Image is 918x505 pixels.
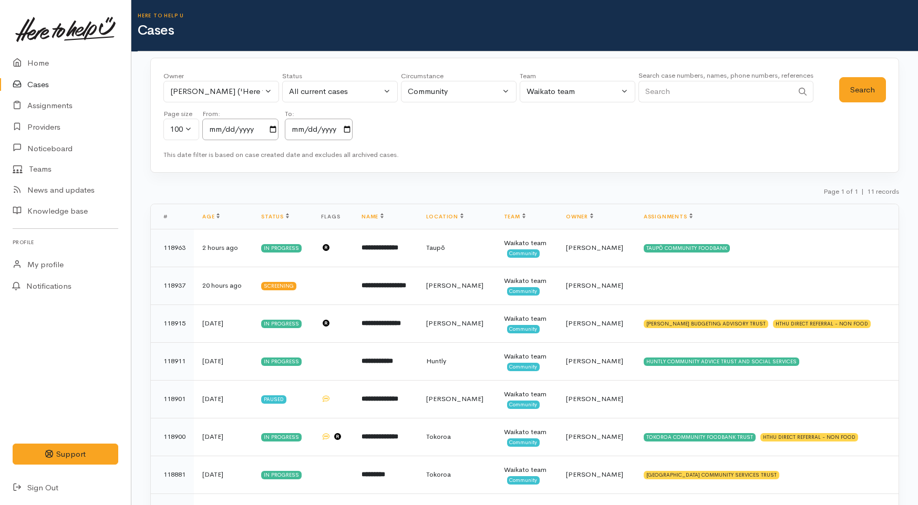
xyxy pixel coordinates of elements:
span: [PERSON_NAME] [566,243,623,252]
td: 2 hours ago [194,229,253,267]
button: Search [839,77,886,103]
span: Community [507,476,540,485]
div: Waikato team [504,465,550,475]
button: 100 [163,119,199,140]
div: Waikato team [504,238,550,248]
h6: Profile [13,235,118,249]
span: [PERSON_NAME] [566,319,623,328]
a: Location [426,213,463,220]
td: 118937 [151,267,194,304]
input: Search [638,81,793,102]
div: Circumstance [401,71,517,81]
div: From: [202,109,279,119]
small: Search case numbers, names, phone numbers, references [638,71,813,80]
a: Status [261,213,289,220]
div: [PERSON_NAME] ('Here to help u') [170,86,263,98]
a: Name [362,213,384,220]
span: [PERSON_NAME] [426,281,483,290]
td: 118963 [151,229,194,267]
div: Waikato team [527,86,619,98]
span: Community [507,325,540,333]
div: Waikato team [504,389,550,399]
h1: Cases [138,23,918,38]
td: [DATE] [194,342,253,380]
div: HTHU DIRECT REFERRAL - NON FOOD [773,320,871,328]
div: [PERSON_NAME] BUDGETING ADVISORY TRUST [644,320,768,328]
div: Waikato team [504,351,550,362]
div: All current cases [289,86,381,98]
button: Support [13,444,118,465]
div: Screening [261,282,296,290]
div: 100 [170,123,183,135]
small: Page 1 of 1 11 records [823,187,899,196]
div: TOKOROA COMMUNITY FOODBANK TRUST [644,433,756,441]
span: Taupō [426,243,445,252]
button: All current cases [282,81,398,102]
span: Community [507,401,540,409]
a: Age [202,213,220,220]
div: [GEOGRAPHIC_DATA] COMMUNITY SERVICES TRUST [644,471,779,479]
td: 118881 [151,456,194,493]
span: [PERSON_NAME] [566,356,623,365]
span: [PERSON_NAME] [566,394,623,403]
div: HTHU DIRECT REFERRAL - NON FOOD [760,433,858,441]
a: Team [504,213,525,220]
a: Assignments [644,213,693,220]
td: [DATE] [194,304,253,342]
span: [PERSON_NAME] [566,470,623,479]
div: Paused [261,395,286,404]
th: # [151,204,194,229]
td: 20 hours ago [194,267,253,304]
span: Community [507,287,540,296]
a: Owner [566,213,593,220]
button: Waikato team [520,81,635,102]
div: In progress [261,244,302,252]
span: Community [507,249,540,258]
div: TAUPŌ COMMUNITY FOODBANK [644,244,730,252]
button: Community [401,81,517,102]
td: [DATE] [194,380,253,418]
td: [DATE] [194,456,253,493]
div: Owner [163,71,279,81]
div: This date filter is based on case created date and excludes all archived cases. [163,150,886,160]
span: Tokoroa [426,432,451,441]
td: 118900 [151,418,194,456]
span: [PERSON_NAME] [566,281,623,290]
div: To: [285,109,353,119]
td: [DATE] [194,418,253,456]
span: [PERSON_NAME] [566,432,623,441]
div: In progress [261,471,302,479]
div: In progress [261,320,302,328]
span: Community [507,438,540,447]
td: 118911 [151,342,194,380]
div: In progress [261,433,302,441]
div: Waikato team [504,313,550,324]
div: HUNTLY COMMUNITY ADVICE TRUST AND SOCIAL SERVICES [644,357,799,366]
span: Huntly [426,356,446,365]
span: Tokoroa [426,470,451,479]
div: Waikato team [504,427,550,437]
span: [PERSON_NAME] [426,319,483,328]
div: Page size [163,109,199,119]
span: [PERSON_NAME] [426,394,483,403]
span: Community [507,363,540,371]
h6: Here to help u [138,13,918,18]
div: Status [282,71,398,81]
button: Eilidh Botha ('Here to help u') [163,81,279,102]
td: 118915 [151,304,194,342]
th: Flags [313,204,353,229]
span: | [861,187,864,196]
div: Waikato team [504,276,550,286]
td: 118901 [151,380,194,418]
div: Community [408,86,500,98]
div: In progress [261,357,302,366]
div: Team [520,71,635,81]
